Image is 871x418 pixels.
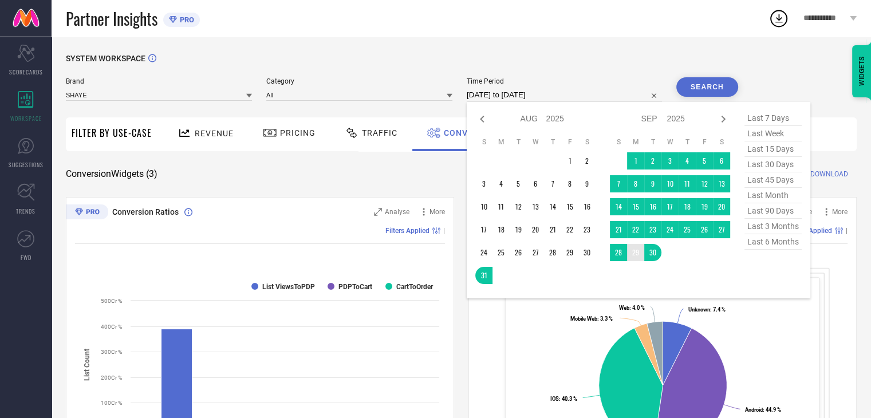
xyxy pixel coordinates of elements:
th: Saturday [578,137,596,147]
span: DOWNLOAD [810,168,848,180]
text: 300Cr % [101,349,122,355]
td: Wed Aug 20 2025 [527,221,544,238]
div: Premium [66,204,108,222]
td: Fri Sep 19 2025 [696,198,713,215]
td: Sun Aug 24 2025 [475,244,492,261]
td: Tue Sep 02 2025 [644,152,661,169]
td: Sun Aug 17 2025 [475,221,492,238]
span: Brand [66,77,252,85]
td: Wed Sep 17 2025 [661,198,679,215]
td: Mon Aug 25 2025 [492,244,510,261]
th: Tuesday [510,137,527,147]
td: Tue Sep 23 2025 [644,221,661,238]
text: List ViewsToPDP [262,283,315,291]
td: Sun Sep 14 2025 [610,198,627,215]
button: Search [676,77,738,97]
td: Thu Aug 28 2025 [544,244,561,261]
td: Fri Sep 05 2025 [696,152,713,169]
span: More [429,208,445,216]
td: Wed Aug 27 2025 [527,244,544,261]
text: 500Cr % [101,298,122,304]
td: Fri Aug 08 2025 [561,175,578,192]
td: Fri Aug 01 2025 [561,152,578,169]
td: Fri Sep 26 2025 [696,221,713,238]
td: Mon Sep 08 2025 [627,175,644,192]
span: WORKSPACE [10,114,42,123]
td: Mon Sep 15 2025 [627,198,644,215]
th: Friday [561,137,578,147]
span: FWD [21,253,31,262]
text: : 4.0 % [619,305,645,311]
span: Conversion Ratios [112,207,179,216]
td: Sat Sep 27 2025 [713,221,730,238]
span: last 45 days [744,172,802,188]
span: last week [744,126,802,141]
span: last 7 days [744,111,802,126]
td: Sun Aug 31 2025 [475,267,492,284]
td: Sat Aug 30 2025 [578,244,596,261]
td: Sun Sep 21 2025 [610,221,627,238]
tspan: Android [745,407,763,413]
text: CartToOrder [396,283,433,291]
span: SUGGESTIONS [9,160,44,169]
td: Wed Sep 10 2025 [661,175,679,192]
text: : 7.4 % [688,306,726,313]
td: Sat Aug 16 2025 [578,198,596,215]
span: Category [266,77,452,85]
tspan: IOS [550,396,559,402]
td: Mon Aug 11 2025 [492,198,510,215]
text: 200Cr % [101,374,122,381]
td: Wed Sep 24 2025 [661,221,679,238]
td: Thu Aug 21 2025 [544,221,561,238]
div: Previous month [475,112,489,126]
td: Thu Sep 18 2025 [679,198,696,215]
span: last 90 days [744,203,802,219]
td: Thu Sep 11 2025 [679,175,696,192]
tspan: List Count [83,348,91,380]
span: TRENDS [16,207,36,215]
td: Thu Sep 04 2025 [679,152,696,169]
td: Sun Sep 28 2025 [610,244,627,261]
span: Pricing [280,128,316,137]
th: Thursday [544,137,561,147]
th: Sunday [610,137,627,147]
input: Select time period [467,88,662,102]
span: last month [744,188,802,203]
span: last 3 months [744,219,802,234]
td: Wed Aug 13 2025 [527,198,544,215]
span: Conversion Widgets ( 3 ) [66,168,157,180]
th: Thursday [679,137,696,147]
th: Monday [492,137,510,147]
td: Sat Sep 20 2025 [713,198,730,215]
td: Sat Aug 02 2025 [578,152,596,169]
th: Saturday [713,137,730,147]
tspan: Mobile Web [570,316,597,322]
td: Sun Sep 07 2025 [610,175,627,192]
td: Tue Sep 30 2025 [644,244,661,261]
span: Analyse [385,208,409,216]
td: Mon Aug 18 2025 [492,221,510,238]
td: Sat Sep 06 2025 [713,152,730,169]
td: Mon Aug 04 2025 [492,175,510,192]
td: Tue Aug 26 2025 [510,244,527,261]
span: Partner Insights [66,7,157,30]
text: 400Cr % [101,324,122,330]
td: Wed Aug 06 2025 [527,175,544,192]
td: Fri Aug 29 2025 [561,244,578,261]
td: Tue Sep 16 2025 [644,198,661,215]
text: : 40.3 % [550,396,577,402]
div: Open download list [768,8,789,29]
td: Fri Aug 15 2025 [561,198,578,215]
th: Wednesday [527,137,544,147]
span: Revenue [195,129,234,138]
text: 100Cr % [101,400,122,406]
td: Thu Aug 07 2025 [544,175,561,192]
td: Mon Sep 29 2025 [627,244,644,261]
td: Sun Aug 03 2025 [475,175,492,192]
text: : 44.9 % [745,407,781,413]
td: Fri Aug 22 2025 [561,221,578,238]
td: Mon Sep 01 2025 [627,152,644,169]
span: SYSTEM WORKSPACE [66,54,145,63]
td: Sat Sep 13 2025 [713,175,730,192]
td: Thu Aug 14 2025 [544,198,561,215]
